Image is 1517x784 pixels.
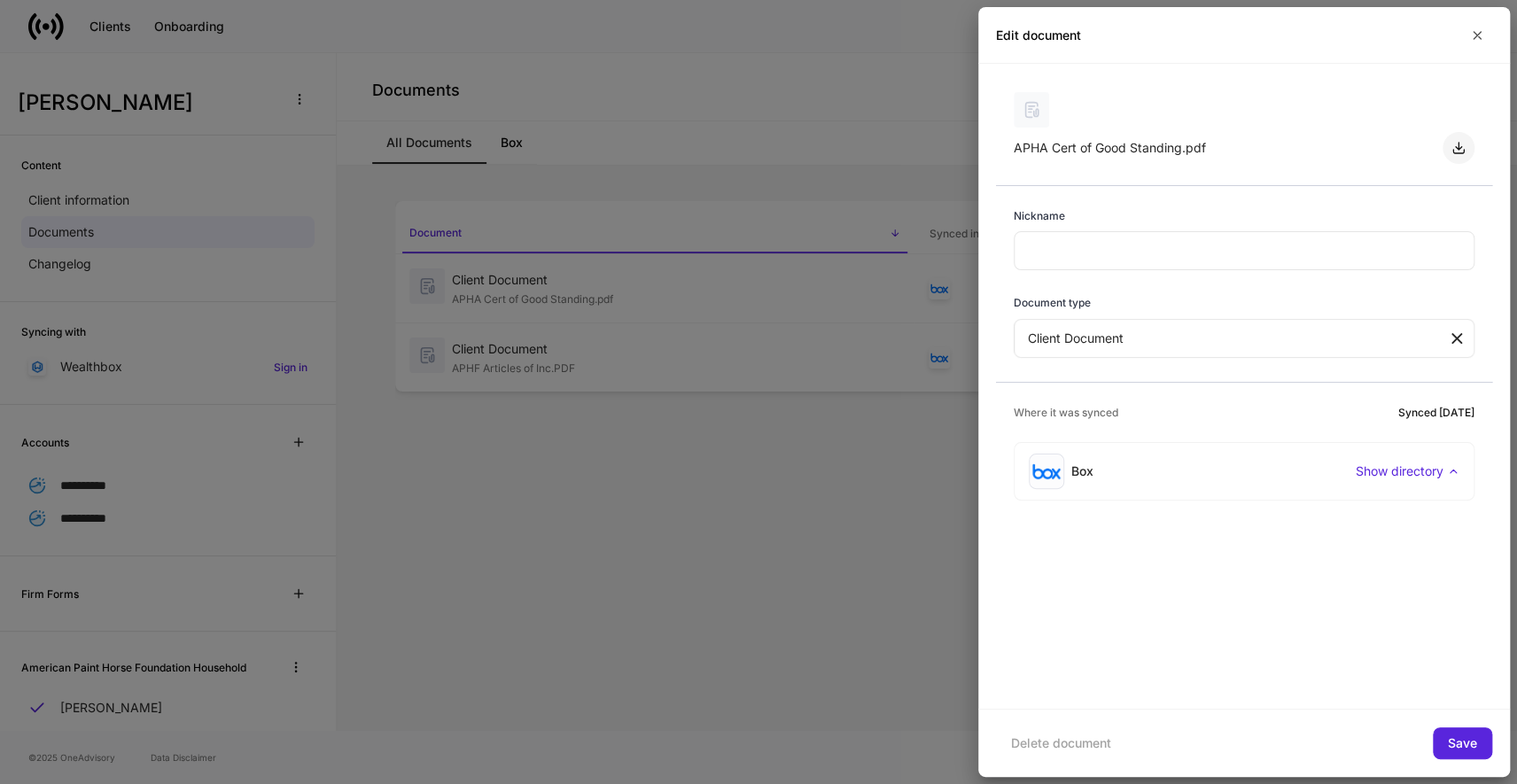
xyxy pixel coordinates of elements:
[1356,462,1443,480] p: Show directory
[1014,404,1118,421] h6: Where it was synced
[1015,443,1474,500] div: BoxShow directory
[1014,92,1049,128] img: svg%3e
[1014,139,1428,157] div: APHA Cert of Good Standing.pdf
[1398,404,1474,421] h6: Synced [DATE]
[1433,727,1492,759] button: Save
[1014,319,1446,358] div: Client Document
[1014,294,1091,311] h6: Document type
[1014,207,1065,224] h6: Nickname
[1071,462,1093,480] div: Box
[1448,737,1477,749] div: Save
[996,27,1081,44] h2: Edit document
[1032,463,1061,479] img: oYqM9ojoZLfzCHUefNbBcWHcyDPbQKagtYciMC8pFl3iZXy3dU33Uwy+706y+0q2uJ1ghNQf2OIHrSh50tUd9HaB5oMc62p0G...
